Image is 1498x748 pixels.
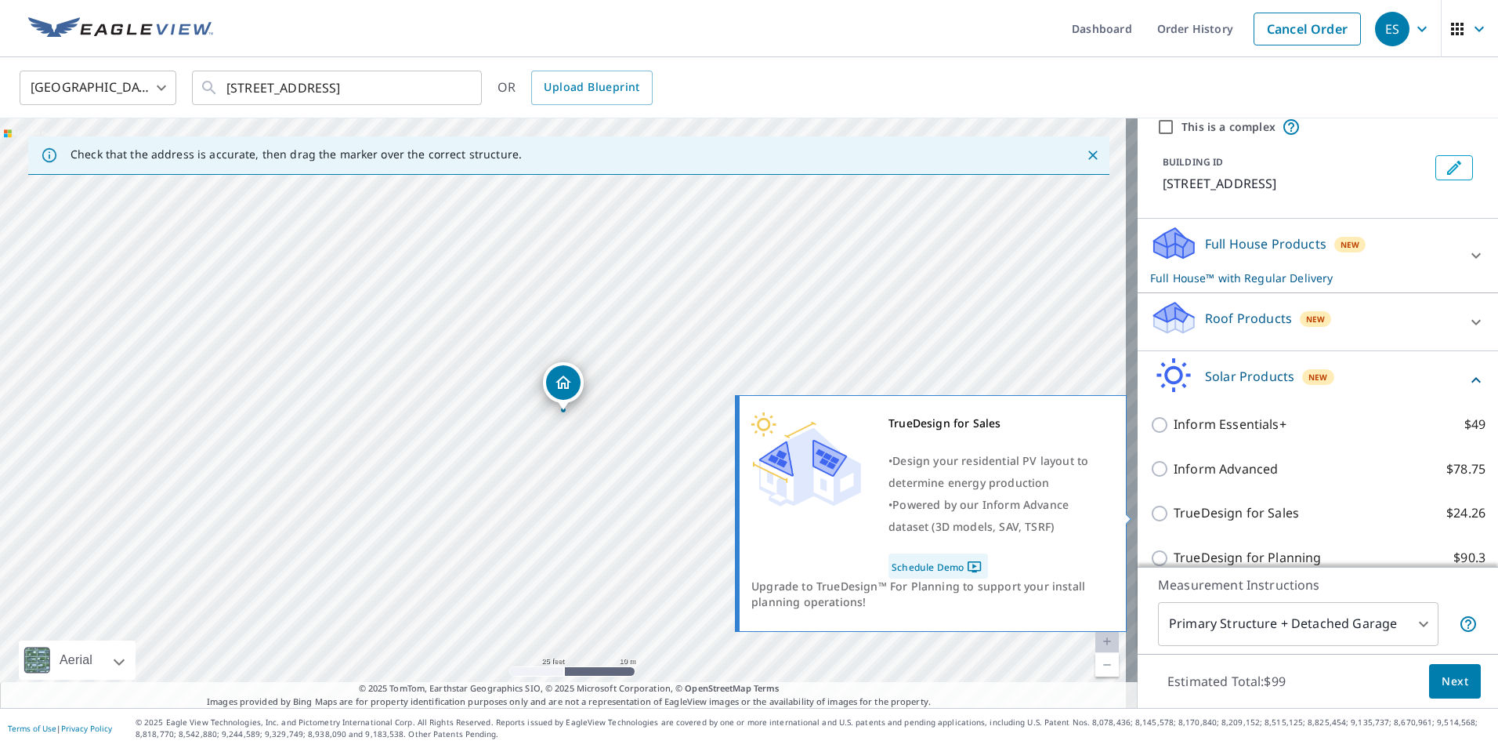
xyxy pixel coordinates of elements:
[136,717,1490,740] p: © 2025 Eagle View Technologies, Inc. and Pictometry International Corp. All Rights Reserved. Repo...
[1174,415,1286,434] p: Inform Essentials+
[888,450,1106,494] div: •
[544,78,639,97] span: Upload Blueprint
[1155,664,1298,699] p: Estimated Total: $99
[888,412,1106,434] div: TrueDesign for Sales
[226,66,450,110] input: Search by address or latitude-longitude
[1163,174,1429,193] p: [STREET_ADDRESS]
[8,723,56,734] a: Terms of Use
[1150,270,1457,286] p: Full House™ with Regular Delivery
[1095,630,1119,653] a: Current Level 20, Zoom In Disabled
[1150,225,1485,286] div: Full House ProductsNewFull House™ with Regular Delivery
[55,641,97,680] div: Aerial
[61,723,112,734] a: Privacy Policy
[1158,576,1478,594] p: Measurement Instructions
[1459,615,1478,634] span: Your report will include the primary structure and a detached garage if one exists.
[1150,300,1485,344] div: Roof ProductsNew
[498,71,653,105] div: OR
[888,554,988,579] a: Schedule Demo
[20,66,176,110] div: [GEOGRAPHIC_DATA]
[1254,13,1361,45] a: Cancel Order
[1095,653,1119,677] a: Current Level 20, Zoom Out
[685,682,751,694] a: OpenStreetMap
[8,724,112,733] p: |
[28,17,213,41] img: EV Logo
[888,453,1088,490] span: Design your residential PV layout to determine energy production
[543,362,584,411] div: Dropped pin, building 1, Residential property, 7044 W 85th St Burbank, IL 60459
[1306,313,1326,325] span: New
[1174,503,1299,523] p: TrueDesign for Sales
[1446,503,1485,523] p: $24.26
[1205,309,1292,328] p: Roof Products
[888,497,1069,534] span: Powered by our Inform Advance dataset (3D models, SAV, TSRF)
[751,579,1114,610] div: Upgrade to TrueDesign™ For Planning to support your install planning operations!
[888,494,1106,538] div: •
[1163,155,1223,169] p: BUILDING ID
[1205,367,1294,386] p: Solar Products
[1174,459,1278,479] p: Inform Advanced
[1205,234,1326,253] p: Full House Products
[531,71,652,105] a: Upload Blueprint
[359,682,780,695] span: © 2025 TomTom, Earthstar Geographics SIO, © 2025 Microsoft Corporation, ©
[1341,238,1360,251] span: New
[1150,358,1485,402] div: Solar ProductsNew
[1429,664,1481,699] button: Next
[71,147,522,162] p: Check that the address is accurate, then drag the marker over the correct structure.
[751,412,861,507] img: Premium
[1158,602,1438,646] div: Primary Structure + Detached Garage
[1464,415,1485,434] p: $49
[19,641,136,680] div: Aerial
[964,560,985,574] img: Pdf Icon
[754,682,780,694] a: Terms
[1308,371,1328,383] span: New
[1375,12,1409,46] div: ES
[1442,672,1468,692] span: Next
[1435,155,1473,180] button: Edit building 1
[1181,119,1275,135] label: This is a complex
[1453,548,1485,568] p: $90.3
[1083,145,1103,165] button: Close
[1174,548,1321,568] p: TrueDesign for Planning
[1446,459,1485,479] p: $78.75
